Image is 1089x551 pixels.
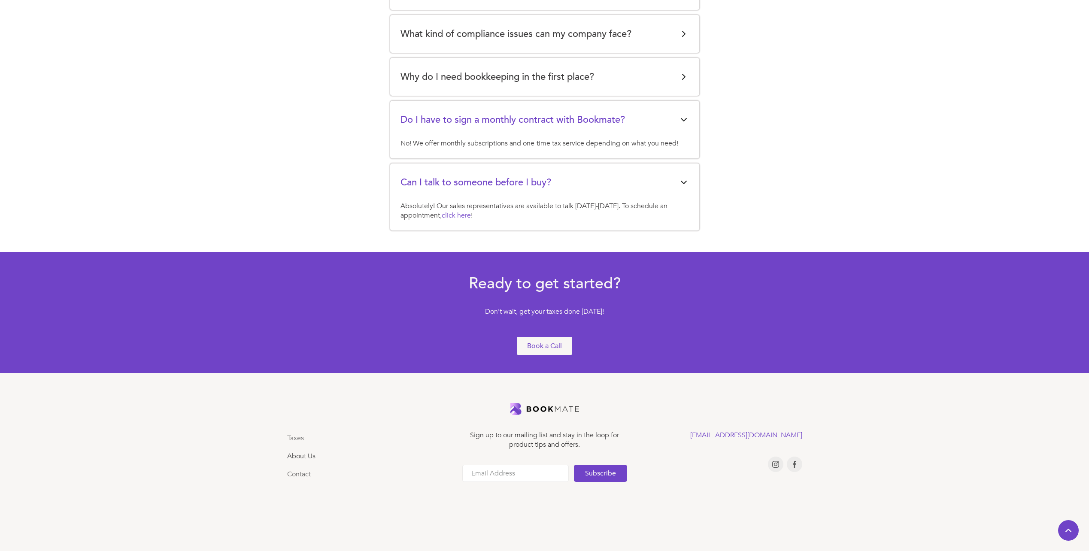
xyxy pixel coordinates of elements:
a: [EMAIL_ADDRESS][DOMAIN_NAME] [690,430,802,440]
div: Absolutely! Our sales representatives are available to talk [DATE]-[DATE]. To schedule an appoint... [400,201,689,220]
div: Sign up to our mailing list and stay in the loop for product tips and offers. [462,430,627,449]
h5: Can I talk to someone before I buy? [400,174,551,191]
div: No! We offer monthly subscriptions and one-time tax service depending on what you need! [400,139,689,148]
div: Book a Call [527,341,562,351]
h5: What kind of compliance issues can my company face? [400,25,631,42]
input: Subscribe [574,465,627,482]
a: Book a Call [516,336,573,356]
div: Don't wait, get your taxes done [DATE]! [436,307,653,321]
h5: Why do I need bookkeeping in the first place? [400,68,594,85]
h5: Do I have to sign a monthly contract with Bookmate? [400,111,625,128]
input: Email Address [462,465,569,482]
a: Contact [287,469,311,479]
a: About Us [287,451,315,461]
a: Taxes [287,433,304,443]
a: click here [442,211,471,220]
h3: Ready to get started? [436,273,653,294]
form: Email Form [462,465,627,482]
